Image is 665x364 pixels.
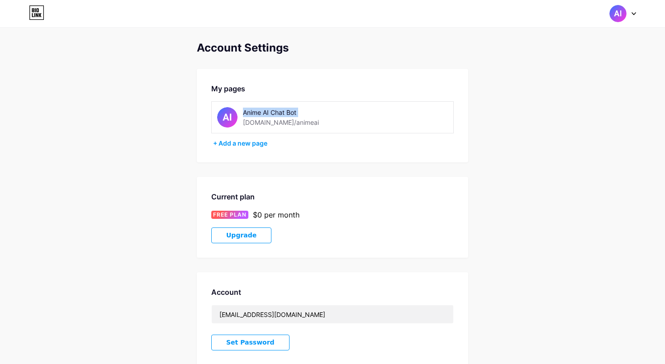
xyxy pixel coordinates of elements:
[226,339,275,346] span: Set Password
[243,118,319,127] div: [DOMAIN_NAME]/animeai
[213,139,454,148] div: + Add a new page
[211,83,454,94] div: My pages
[212,305,453,323] input: Email
[213,211,247,219] span: FREE PLAN
[609,5,627,22] img: Manoj ahirwar
[253,209,299,220] div: $0 per month
[211,227,271,243] button: Upgrade
[211,335,290,350] button: Set Password
[226,232,256,239] span: Upgrade
[197,42,468,54] div: Account Settings
[217,107,237,128] img: animeai
[211,191,454,202] div: Current plan
[211,287,454,298] div: Account
[243,108,371,117] div: Anime AI Chat Bot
